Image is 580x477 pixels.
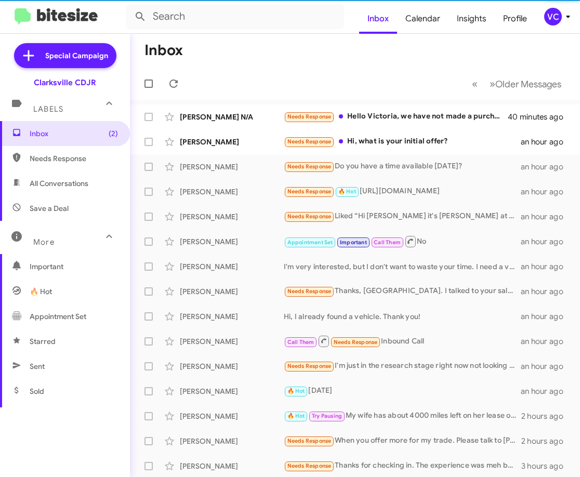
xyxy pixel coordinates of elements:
div: [PERSON_NAME] [180,461,284,471]
div: No [284,235,521,248]
span: All Conversations [30,178,88,189]
span: Sent [30,361,45,372]
span: Sold [30,386,44,396]
span: Try Pausing [312,413,342,419]
span: Important [340,239,367,246]
span: (2) [109,128,118,139]
button: VC [535,8,569,25]
div: [PERSON_NAME] [180,162,284,172]
div: [PERSON_NAME] [180,311,284,322]
button: Previous [466,73,484,95]
div: an hour ago [521,261,572,272]
span: Call Them [287,339,314,346]
div: [PERSON_NAME] [180,236,284,247]
div: Thanks, [GEOGRAPHIC_DATA]. I talked to your sales manager [DATE]. He could not honor the deal tha... [284,285,521,297]
div: [PERSON_NAME] N/A [180,112,284,122]
span: Needs Response [287,138,332,145]
div: [PERSON_NAME] [180,436,284,446]
a: Special Campaign [14,43,116,68]
span: Needs Response [287,438,332,444]
span: Needs Response [30,153,118,164]
div: an hour ago [521,286,572,297]
div: an hour ago [521,361,572,372]
span: Starred [30,336,56,347]
span: Needs Response [287,288,332,295]
div: [PERSON_NAME] [180,187,284,197]
span: « [472,77,478,90]
div: VC [544,8,562,25]
a: Profile [495,4,535,34]
span: » [490,77,495,90]
span: 🔥 Hot [287,413,305,419]
span: Important [30,261,118,272]
a: Inbox [359,4,397,34]
div: Clarksville CDJR [34,77,96,88]
div: [PERSON_NAME] [180,336,284,347]
div: an hour ago [521,386,572,396]
span: Special Campaign [45,50,108,61]
div: [PERSON_NAME] [180,261,284,272]
div: an hour ago [521,211,572,222]
button: Next [483,73,568,95]
span: Needs Response [334,339,378,346]
span: Needs Response [287,188,332,195]
span: Appointment Set [30,311,86,322]
div: Hi, what is your initial offer? [284,136,521,148]
span: Call Them [374,239,401,246]
div: [URL][DOMAIN_NAME] [284,186,521,197]
div: [PERSON_NAME] [180,211,284,222]
div: Hello Victoria, we have not made a purchase yet, but a local dealer here is looking for a similar... [284,111,509,123]
div: [PERSON_NAME] [180,137,284,147]
span: Appointment Set [287,239,333,246]
div: 2 hours ago [521,436,572,446]
div: an hour ago [521,137,572,147]
div: [PERSON_NAME] [180,386,284,396]
a: Insights [449,4,495,34]
div: 2 hours ago [521,411,572,421]
span: 🔥 Hot [338,188,356,195]
h1: Inbox [144,42,183,59]
div: [PERSON_NAME] [180,286,284,297]
div: [DATE] [284,385,521,397]
div: an hour ago [521,236,572,247]
span: 🔥 Hot [287,388,305,394]
span: More [33,237,55,247]
input: Search [126,4,344,29]
div: Liked “Hi [PERSON_NAME] it's [PERSON_NAME] at Ourisman CDJR of [GEOGRAPHIC_DATA]. Ready to upgrad... [284,210,521,222]
span: Inbox [30,128,118,139]
span: Needs Response [287,213,332,220]
div: an hour ago [521,311,572,322]
span: Labels [33,104,63,114]
span: Needs Response [287,363,332,369]
div: I'm just in the research stage right now not looking to buy till late fall [284,360,521,372]
span: Needs Response [287,462,332,469]
div: [PERSON_NAME] [180,361,284,372]
span: 🔥 Hot [30,286,52,297]
span: Older Messages [495,78,561,90]
div: 40 minutes ago [509,112,572,122]
nav: Page navigation example [466,73,568,95]
div: [PERSON_NAME] [180,411,284,421]
div: Hi, I already found a vehicle. Thank you! [284,311,521,322]
span: Needs Response [287,163,332,170]
div: an hour ago [521,162,572,172]
span: Save a Deal [30,203,69,214]
div: an hour ago [521,336,572,347]
div: My wife has about 4000 miles left on her lease of her blazer EV and a lease is up next June. So w... [284,410,521,422]
div: When you offer more for my trade. Please talk to [PERSON_NAME] in your finance department [284,435,521,447]
div: Inbound Call [284,335,521,348]
div: 3 hours ago [521,461,572,471]
div: Do you have a time available [DATE]? [284,161,521,173]
span: Needs Response [287,113,332,120]
div: Thanks for checking in. The experience was meh but [PERSON_NAME] one of the managers was great. T... [284,460,521,472]
div: I'm very interested, but I don't want to waste your time. I need a vehicle for $15 to $20k out th... [284,261,521,272]
div: an hour ago [521,187,572,197]
a: Calendar [397,4,449,34]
